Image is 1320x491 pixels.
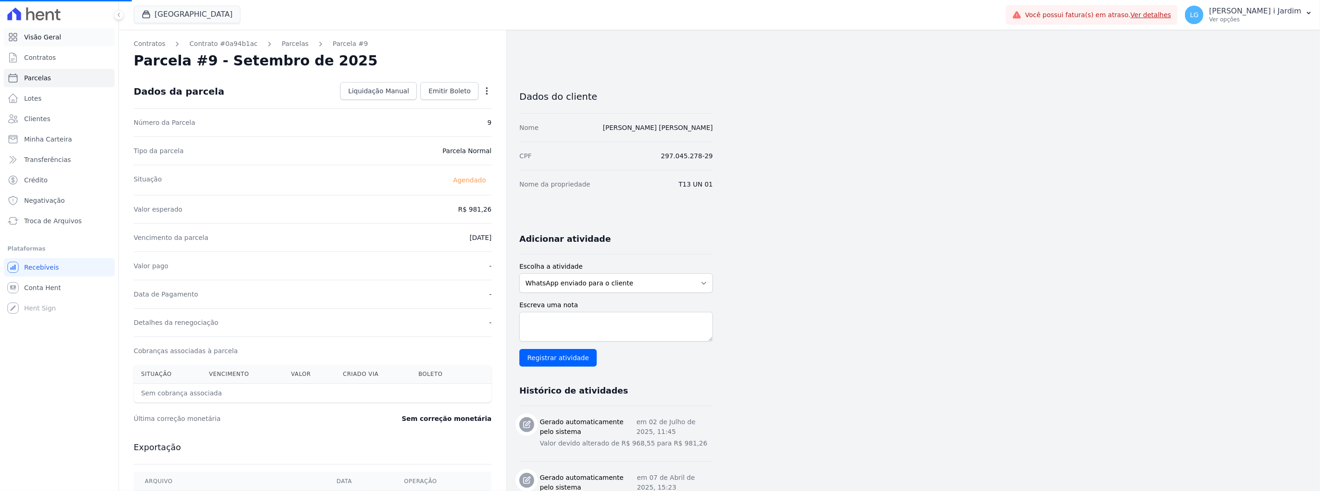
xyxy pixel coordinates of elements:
[24,73,51,83] span: Parcelas
[348,86,409,96] span: Liquidação Manual
[519,262,713,271] label: Escolha a atividade
[4,258,115,277] a: Recebíveis
[134,346,238,355] dt: Cobranças associadas à parcela
[540,417,636,437] h3: Gerado automaticamente pelo sistema
[4,89,115,108] a: Lotes
[24,135,72,144] span: Minha Carteira
[393,472,492,491] th: Operação
[24,32,61,42] span: Visão Geral
[411,365,470,384] th: Boleto
[487,118,492,127] dd: 9
[333,39,368,49] a: Parcela #9
[340,82,417,100] a: Liquidação Manual
[24,283,61,292] span: Conta Hent
[402,414,492,423] dd: Sem correção monetária
[24,114,50,123] span: Clientes
[24,155,71,164] span: Transferências
[519,123,538,132] dt: Nome
[134,118,195,127] dt: Número da Parcela
[1209,6,1301,16] p: [PERSON_NAME] i Jardim
[4,278,115,297] a: Conta Hent
[134,174,162,186] dt: Situação
[24,94,42,103] span: Lotes
[336,365,411,384] th: Criado via
[4,191,115,210] a: Negativação
[134,52,378,69] h2: Parcela #9 - Setembro de 2025
[428,86,471,96] span: Emitir Boleto
[134,365,201,384] th: Situação
[134,414,345,423] dt: Última correção monetária
[134,6,240,23] button: [GEOGRAPHIC_DATA]
[134,233,208,242] dt: Vencimento da parcela
[134,39,492,49] nav: Breadcrumb
[636,417,713,437] p: em 02 de Julho de 2025, 11:45
[540,439,713,448] p: Valor devido alterado de R$ 968,55 para R$ 981,26
[519,385,628,396] h3: Histórico de atividades
[134,146,184,155] dt: Tipo da parcela
[24,196,65,205] span: Negativação
[489,261,492,271] dd: -
[4,110,115,128] a: Clientes
[4,150,115,169] a: Transferências
[1209,16,1301,23] p: Ver opções
[134,39,165,49] a: Contratos
[325,472,393,491] th: Data
[24,53,56,62] span: Contratos
[134,261,168,271] dt: Valor pago
[519,233,611,245] h3: Adicionar atividade
[4,28,115,46] a: Visão Geral
[458,205,492,214] dd: R$ 981,26
[489,318,492,327] dd: -
[134,86,224,97] div: Dados da parcela
[519,91,713,102] h3: Dados do cliente
[282,39,309,49] a: Parcelas
[4,130,115,149] a: Minha Carteira
[134,442,492,453] h3: Exportação
[24,216,82,226] span: Troca de Arquivos
[1025,10,1171,20] span: Você possui fatura(s) em atraso.
[1131,11,1171,19] a: Ver detalhes
[134,472,325,491] th: Arquivo
[442,146,492,155] dd: Parcela Normal
[24,175,48,185] span: Crédito
[519,349,597,367] input: Registrar atividade
[1190,12,1199,18] span: LG
[201,365,284,384] th: Vencimento
[4,69,115,87] a: Parcelas
[1178,2,1320,28] button: LG [PERSON_NAME] i Jardim Ver opções
[447,174,492,186] span: Agendado
[470,233,492,242] dd: [DATE]
[134,384,411,403] th: Sem cobrança associada
[4,48,115,67] a: Contratos
[284,365,336,384] th: Valor
[603,124,713,131] a: [PERSON_NAME] [PERSON_NAME]
[24,263,59,272] span: Recebíveis
[679,180,713,189] dd: T13 UN 01
[134,318,219,327] dt: Detalhes da renegociação
[7,243,111,254] div: Plataformas
[4,212,115,230] a: Troca de Arquivos
[661,151,713,161] dd: 297.045.278-29
[421,82,479,100] a: Emitir Boleto
[134,205,182,214] dt: Valor esperado
[189,39,258,49] a: Contrato #0a94b1ac
[489,290,492,299] dd: -
[134,290,198,299] dt: Data de Pagamento
[519,151,531,161] dt: CPF
[519,180,590,189] dt: Nome da propriedade
[4,171,115,189] a: Crédito
[519,300,713,310] label: Escreva uma nota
